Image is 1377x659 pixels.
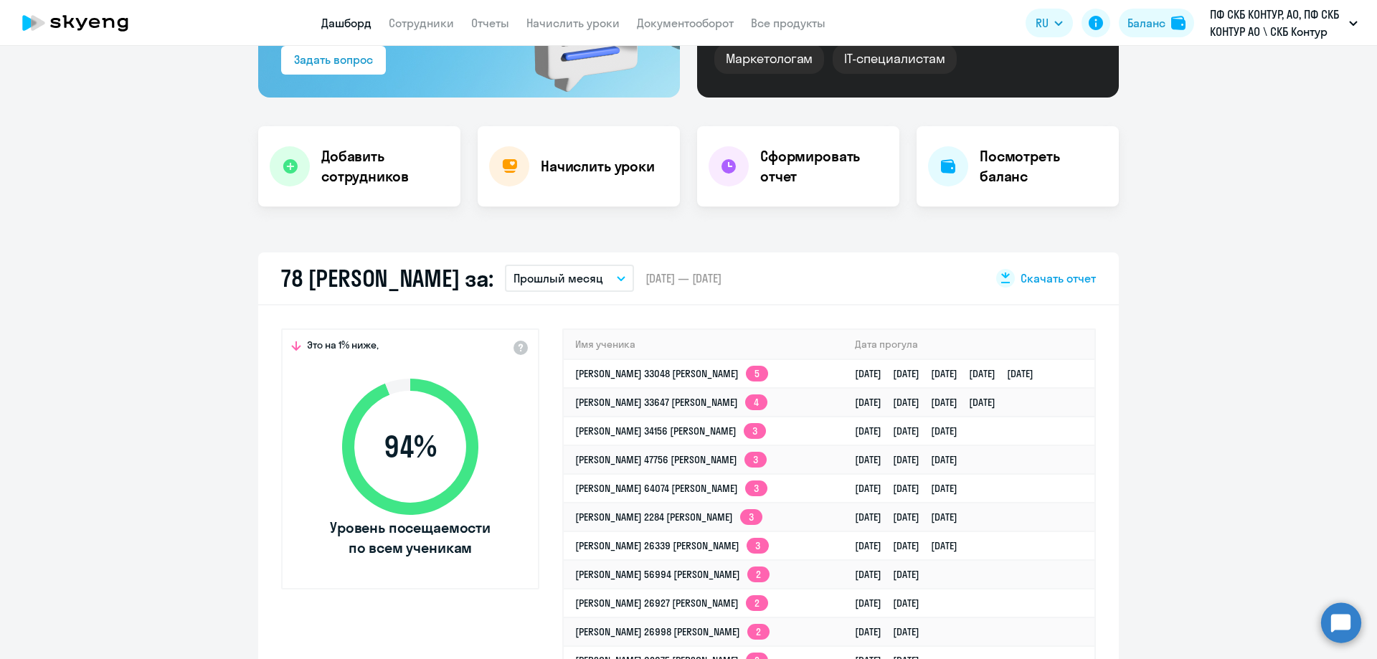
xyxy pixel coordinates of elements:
a: [PERSON_NAME] 64074 [PERSON_NAME]3 [575,482,767,495]
div: Баланс [1127,14,1165,32]
h4: Посмотреть баланс [980,146,1107,186]
a: [PERSON_NAME] 26339 [PERSON_NAME]3 [575,539,769,552]
th: Дата прогула [843,330,1094,359]
a: [PERSON_NAME] 26927 [PERSON_NAME]2 [575,597,768,610]
a: Все продукты [751,16,825,30]
app-skyeng-badge: 3 [747,538,769,554]
button: Балансbalance [1119,9,1194,37]
button: Задать вопрос [281,46,386,75]
a: [DATE][DATE][DATE] [855,539,969,552]
app-skyeng-badge: 2 [747,566,770,582]
a: Документооборот [637,16,734,30]
th: Имя ученика [564,330,843,359]
p: ПФ СКБ КОНТУР, АО, ПФ СКБ КОНТУР АО \ СКБ Контур [1210,6,1343,40]
a: [PERSON_NAME] 2284 [PERSON_NAME]3 [575,511,762,523]
a: [DATE][DATE][DATE] [855,425,969,437]
a: Дашборд [321,16,372,30]
h4: Добавить сотрудников [321,146,449,186]
span: [DATE] — [DATE] [645,270,721,286]
button: Прошлый месяц [505,265,634,292]
h2: 78 [PERSON_NAME] за: [281,264,493,293]
p: Прошлый месяц [514,270,603,287]
a: Отчеты [471,16,509,30]
a: [DATE][DATE][DATE][DATE] [855,396,1007,409]
a: [DATE][DATE][DATE] [855,453,969,466]
span: Это на 1% ниже, [307,338,379,356]
span: RU [1036,14,1049,32]
app-skyeng-badge: 3 [744,452,767,468]
h4: Начислить уроки [541,156,655,176]
app-skyeng-badge: 3 [740,509,762,525]
a: [DATE][DATE] [855,568,931,581]
app-skyeng-badge: 5 [746,366,768,381]
a: [DATE][DATE] [855,625,931,638]
app-skyeng-badge: 2 [746,595,768,611]
div: Задать вопрос [294,51,373,68]
div: IT-специалистам [833,44,956,74]
div: Маркетологам [714,44,824,74]
span: Скачать отчет [1021,270,1096,286]
app-skyeng-badge: 4 [745,394,767,410]
span: 94 % [328,430,493,464]
a: [PERSON_NAME] 47756 [PERSON_NAME]3 [575,453,767,466]
a: [DATE][DATE][DATE] [855,511,969,523]
a: [PERSON_NAME] 26998 [PERSON_NAME]2 [575,625,770,638]
a: [PERSON_NAME] 56994 [PERSON_NAME]2 [575,568,770,581]
a: [DATE][DATE][DATE] [855,482,969,495]
span: Уровень посещаемости по всем ученикам [328,518,493,558]
a: Начислить уроки [526,16,620,30]
a: [PERSON_NAME] 33048 [PERSON_NAME]5 [575,367,768,380]
a: Сотрудники [389,16,454,30]
img: balance [1171,16,1186,30]
app-skyeng-badge: 3 [744,423,766,439]
a: [DATE][DATE] [855,597,931,610]
a: [PERSON_NAME] 33647 [PERSON_NAME]4 [575,396,767,409]
button: RU [1026,9,1073,37]
a: [PERSON_NAME] 34156 [PERSON_NAME]3 [575,425,766,437]
app-skyeng-badge: 3 [745,480,767,496]
a: [DATE][DATE][DATE][DATE][DATE] [855,367,1045,380]
button: ПФ СКБ КОНТУР, АО, ПФ СКБ КОНТУР АО \ СКБ Контур [1203,6,1365,40]
h4: Сформировать отчет [760,146,888,186]
app-skyeng-badge: 2 [747,624,770,640]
